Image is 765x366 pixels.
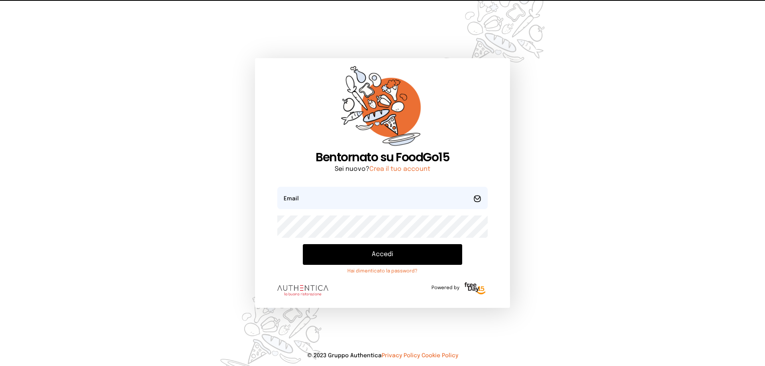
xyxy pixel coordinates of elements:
a: Cookie Policy [422,353,458,358]
a: Crea il tuo account [369,166,430,172]
button: Accedi [303,244,462,265]
img: sticker-orange.65babaf.png [341,66,424,150]
img: logo-freeday.3e08031.png [463,281,488,297]
span: Powered by [432,285,459,291]
img: logo.8f33a47.png [277,285,328,296]
a: Privacy Policy [382,353,420,358]
p: © 2023 Gruppo Authentica [13,352,752,360]
a: Hai dimenticato la password? [303,268,462,274]
h1: Bentornato su FoodGo15 [277,150,488,164]
p: Sei nuovo? [277,164,488,174]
